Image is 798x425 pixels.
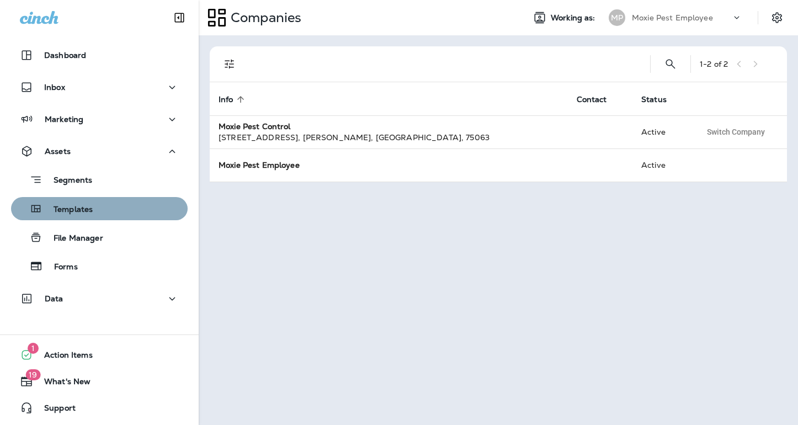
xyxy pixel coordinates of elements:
button: Inbox [11,76,188,98]
strong: Moxie Pest Employee [219,160,300,170]
span: Support [33,403,76,417]
p: Marketing [45,115,83,124]
button: Collapse Sidebar [164,7,195,29]
button: Filters [219,53,241,75]
button: Data [11,288,188,310]
p: Data [45,294,63,303]
p: Companies [226,9,301,26]
div: MP [609,9,625,26]
span: Working as: [551,13,598,23]
span: Status [641,95,667,104]
p: Dashboard [44,51,86,60]
button: Forms [11,254,188,278]
p: Inbox [44,83,65,92]
p: Segments [42,176,92,187]
button: File Manager [11,226,188,249]
p: File Manager [42,233,103,244]
td: Active [632,115,692,148]
button: Search Companies [659,53,682,75]
div: [STREET_ADDRESS] , [PERSON_NAME] , [GEOGRAPHIC_DATA] , 75063 [219,132,559,143]
span: 1 [28,343,39,354]
button: Switch Company [701,124,771,140]
button: Templates [11,197,188,220]
p: Templates [42,205,93,215]
span: Action Items [33,350,93,364]
td: Active [632,148,692,182]
span: 19 [25,369,40,380]
p: Forms [43,262,78,273]
button: Support [11,397,188,419]
p: Assets [45,147,71,156]
p: Moxie Pest Employee [632,13,713,22]
button: Marketing [11,108,188,130]
span: Contact [577,94,621,104]
button: 19What's New [11,370,188,392]
strong: Moxie Pest Control [219,121,291,131]
button: Settings [767,8,787,28]
div: 1 - 2 of 2 [700,60,728,68]
span: What's New [33,377,91,390]
button: Segments [11,168,188,192]
span: Switch Company [707,128,765,136]
button: 1Action Items [11,344,188,366]
span: Info [219,95,233,104]
span: Status [641,94,681,104]
button: Assets [11,140,188,162]
span: Info [219,94,248,104]
span: Contact [577,95,607,104]
button: Dashboard [11,44,188,66]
